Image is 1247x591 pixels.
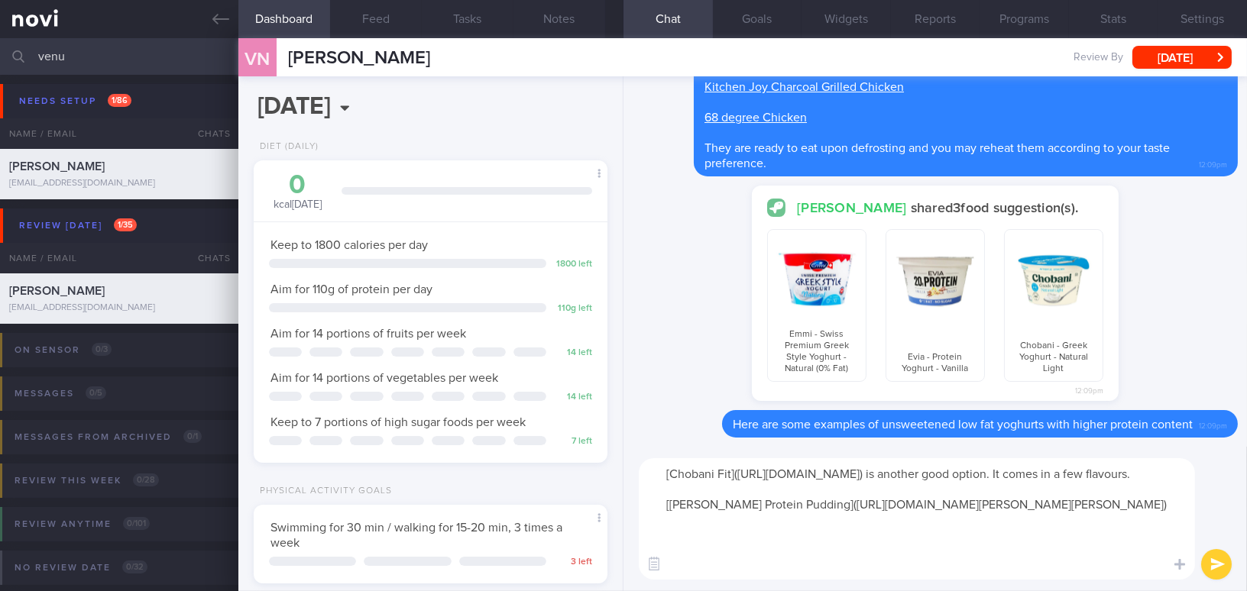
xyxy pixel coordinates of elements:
[9,178,229,189] div: [EMAIL_ADDRESS][DOMAIN_NAME]
[9,302,229,314] div: [EMAIL_ADDRESS][DOMAIN_NAME]
[11,470,163,491] div: Review this week
[177,118,238,149] div: Chats
[1074,51,1123,65] span: Review By
[1075,382,1103,396] span: 12:09pm
[704,81,904,93] a: Kitchen Joy Charcoal Grilled Chicken
[123,517,150,530] span: 0 / 101
[1199,417,1227,431] span: 12:09pm
[774,236,860,321] img: Emmi - Swiss Premium Greek Style Yoghurt - Natural (0% Fat)
[554,303,592,315] div: 110 g left
[1132,46,1232,69] button: [DATE]
[11,383,110,404] div: Messages
[270,328,466,340] span: Aim for 14 portions of fruits per week
[122,560,147,573] span: 0 / 32
[11,340,115,360] div: On sensor
[270,283,432,295] span: Aim for 110g of protein per day
[886,229,985,382] div: Evia - Protein Yoghurt - Vanilla
[554,557,592,568] div: 3 left
[11,514,154,534] div: Review anytime
[228,29,286,88] div: VN
[704,111,807,124] a: 68 degree Chicken
[554,259,592,270] div: 1800 left
[15,91,135,111] div: Needs setup
[270,416,526,428] span: Keep to 7 portions of high sugar foods per week
[86,386,106,399] span: 0 / 5
[9,285,105,297] span: [PERSON_NAME]
[269,172,326,199] div: 0
[11,427,206,447] div: Messages from Archived
[1004,229,1103,382] div: Chobani - Greek Yoghurt - Natural Light
[254,486,392,497] div: Physical Activity Goals
[177,243,238,273] div: Chats
[92,343,112,356] span: 0 / 3
[114,218,137,231] span: 1 / 35
[1199,156,1227,170] span: 12:09pm
[1011,236,1096,321] img: Chobani - Greek Yoghurt - Natural Light
[108,94,131,107] span: 1 / 86
[554,347,592,359] div: 14 left
[254,141,319,153] div: Diet (Daily)
[733,418,1193,431] span: Here are some examples of unsweetened low fat yoghurts with higher protein content
[15,215,141,236] div: Review [DATE]
[767,199,1103,218] div: shared 3 food suggestion(s).
[133,473,159,486] span: 0 / 28
[11,557,151,578] div: No review date
[183,430,202,443] span: 0 / 1
[270,522,562,549] span: Swimming for 30 min / walking for 15-20 min, 3 times a week
[270,372,498,384] span: Aim for 14 portions of vegetables per week
[704,142,1170,170] span: They are ready to eat upon defrosting and you may reheat them according to your taste preference.
[797,202,911,215] strong: [PERSON_NAME]
[767,229,866,382] div: Emmi - Swiss Premium Greek Style Yoghurt - Natural (0% Fat)
[288,49,430,67] span: [PERSON_NAME]
[9,160,105,173] span: [PERSON_NAME]
[554,436,592,447] div: 7 left
[892,236,978,321] img: Evia - Protein Yoghurt - Vanilla
[270,239,428,251] span: Keep to 1800 calories per day
[554,392,592,403] div: 14 left
[269,172,326,212] div: kcal [DATE]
